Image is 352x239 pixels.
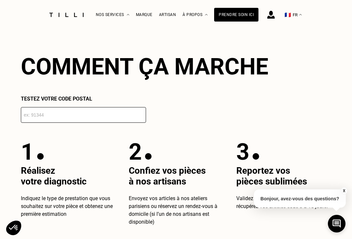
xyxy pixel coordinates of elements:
p: 1 [21,138,34,165]
button: 🇫🇷 FR [281,0,305,29]
span: Validez le devis final avec votre artisan et récupérez vos articles sous 3 à 15 jours. [236,195,331,209]
div: À propos [183,0,208,29]
span: pièces sublimées [236,176,307,187]
span: Réalisez [21,165,55,176]
img: Menu déroulant à propos [205,14,208,16]
a: Marque [136,12,153,17]
button: X [341,187,347,194]
span: Envoyez vos articles à nos ateliers parisiens ou réservez un rendez-vous à domicile (si l’un de n... [129,195,217,225]
img: icône connexion [267,11,275,19]
p: 2 [129,138,142,165]
span: à nos artisans [129,176,186,187]
a: Prendre soin ici [214,8,258,22]
p: 3 [236,138,249,165]
p: Testez votre code postal [21,96,331,102]
img: Logo du service de couturière Tilli [47,13,86,17]
span: Confiez vos pièces [129,165,206,176]
input: ex: 91344 [21,107,146,123]
img: Menu déroulant [127,14,129,16]
a: Artisan [159,12,176,17]
p: Bonjour, avez-vous des questions? [254,189,346,208]
div: Nos services [96,0,129,29]
h2: Comment ça marche [21,53,331,80]
span: Indiquez le type de prestation que vous souhaitez sur votre pièce et obtenez une première estimation [21,195,113,217]
span: votre diagnostic [21,176,87,187]
span: Reportez vos [236,165,290,176]
span: 🇫🇷 [285,12,291,18]
img: menu déroulant [299,14,302,16]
